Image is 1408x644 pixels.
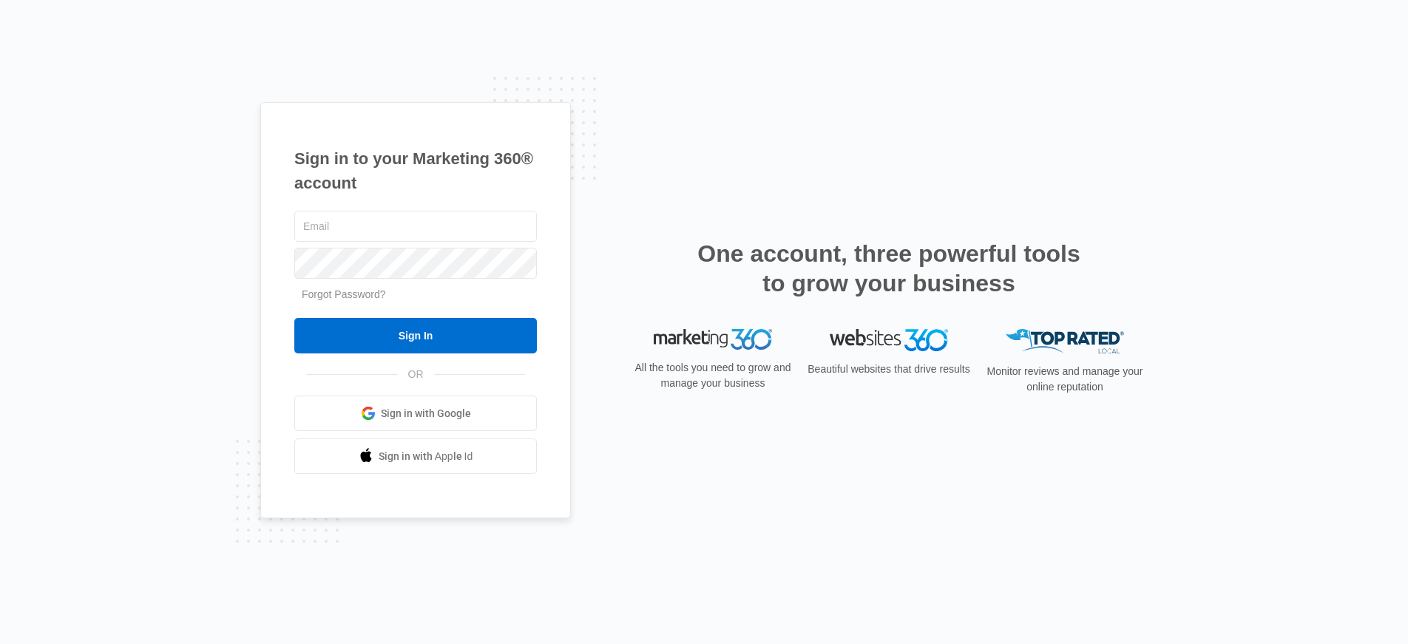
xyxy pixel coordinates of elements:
[693,239,1085,298] h2: One account, three powerful tools to grow your business
[1006,329,1124,353] img: Top Rated Local
[379,449,473,464] span: Sign in with Apple Id
[294,438,537,474] a: Sign in with Apple Id
[302,288,386,300] a: Forgot Password?
[630,360,796,391] p: All the tools you need to grow and manage your business
[982,364,1148,395] p: Monitor reviews and manage your online reputation
[830,329,948,350] img: Websites 360
[398,367,434,382] span: OR
[294,396,537,431] a: Sign in with Google
[806,362,972,377] p: Beautiful websites that drive results
[381,406,471,421] span: Sign in with Google
[294,146,537,195] h1: Sign in to your Marketing 360® account
[294,318,537,353] input: Sign In
[654,329,772,350] img: Marketing 360
[294,211,537,242] input: Email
